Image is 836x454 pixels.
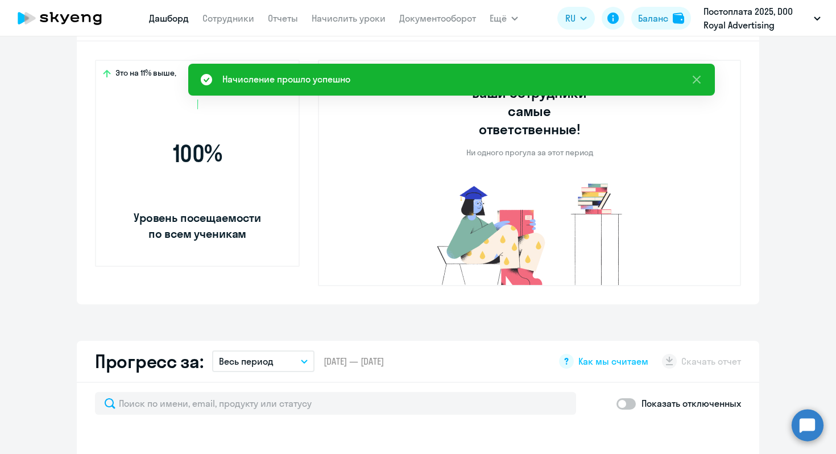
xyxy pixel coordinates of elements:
[95,392,576,415] input: Поиск по имени, email, продукту или статусу
[132,210,263,242] span: Уровень посещаемости по всем ученикам
[565,11,576,25] span: RU
[642,397,741,410] p: Показать отключенных
[416,180,644,285] img: no-truants
[115,68,176,81] span: Это на 11% выше,
[578,355,648,368] span: Как мы считаем
[222,72,350,86] div: Начисление прошло успешно
[202,13,254,24] a: Сотрудники
[132,140,263,167] span: 100 %
[312,13,386,24] a: Начислить уроки
[399,13,476,24] a: Документооборот
[557,7,595,30] button: RU
[219,354,274,368] p: Весь период
[457,84,603,138] h3: Ваши сотрудники самые ответственные!
[673,13,684,24] img: balance
[95,350,203,373] h2: Прогресс за:
[638,11,668,25] div: Баланс
[703,5,809,32] p: Постоплата 2025, DOO Royal Advertising
[631,7,691,30] button: Балансbalance
[490,7,518,30] button: Ещё
[212,350,314,372] button: Весь период
[490,11,507,25] span: Ещё
[466,147,593,158] p: Ни одного прогула за этот период
[698,5,826,32] button: Постоплата 2025, DOO Royal Advertising
[268,13,298,24] a: Отчеты
[324,355,384,368] span: [DATE] — [DATE]
[149,13,189,24] a: Дашборд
